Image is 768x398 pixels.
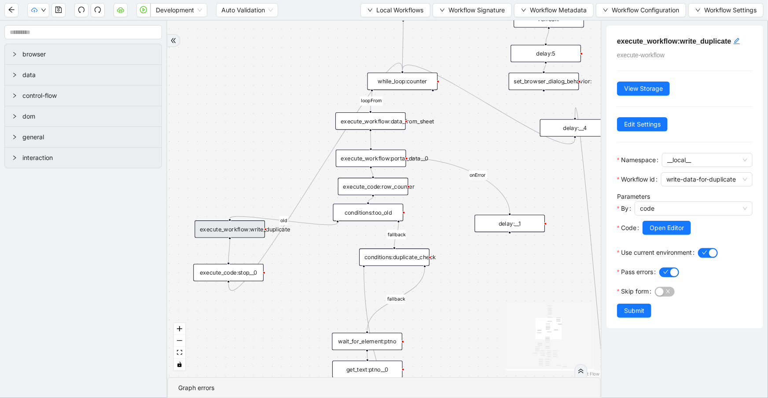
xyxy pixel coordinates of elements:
div: conditions:duplicate_check [359,249,430,266]
span: By [621,204,628,213]
span: Workflow id [621,175,655,184]
g: Edge from conditions:duplicate_check to wait_for_element:ptno [367,268,425,331]
span: edit [733,37,740,45]
button: zoom in [174,323,185,335]
span: right [12,72,17,78]
span: Workflow Configuration [612,5,679,15]
span: code [640,202,747,215]
g: Edge from conditions:too_old to execute_workflow:write_duplicate [230,216,338,225]
span: down [603,7,608,13]
button: cloud-uploaddown [27,3,49,17]
g: Edge from delay:5 to set_browser_dialog_behavior: [544,64,546,71]
span: down [521,7,526,13]
span: Workflow Signature [448,5,505,15]
div: get_text:ptno__0 [332,361,403,378]
button: Submit [617,304,651,318]
span: right [12,52,17,57]
span: down [695,7,701,13]
span: Pass errors [621,267,653,277]
div: conditions:too_old [333,204,404,221]
span: plus-circle [427,97,439,109]
button: Edit Settings [617,117,668,131]
button: arrow-left [4,3,18,17]
div: delay:5 [511,45,581,62]
div: refresh: [514,10,584,27]
button: toggle interactivity [174,359,185,371]
g: Edge from conditions:too_old to conditions:duplicate_check [387,223,406,246]
button: undo [74,3,88,17]
span: Namespace [621,155,656,165]
div: execute_code:row_counter [338,178,408,195]
span: double-right [578,368,584,374]
span: general [22,132,154,142]
button: downWorkflow Signature [433,3,512,17]
g: Edge from wait_for_element:ptno to get_text:ptno__0 [367,352,367,359]
button: downWorkflow Metadata [514,3,594,17]
span: Workflow Metadata [530,5,587,15]
span: cloud-upload [31,7,37,13]
div: wait_for_element:ptno [332,333,402,350]
div: Graph errors [178,383,590,393]
g: Edge from execute_workflow:portal_data__0 to execute_code:row_counter [371,168,373,176]
g: Edge from refresh: to delay:5 [546,29,549,43]
div: execute_workflow:write_duplicate [195,220,265,238]
button: downLocal Workflows [360,3,430,17]
div: execute_code:stop__0 [193,264,264,281]
span: execute-workflow [617,52,665,59]
div: delay:__4 [540,119,610,137]
span: Use current environment [621,248,692,257]
span: plus-circle [504,239,516,251]
span: Code [621,223,636,233]
div: delay:__1 [475,215,545,232]
g: Edge from execute_code:stop__0 to while_loop:counter [228,63,402,290]
div: execute_workflow:data_from_sheet [335,112,406,130]
span: right [12,114,17,119]
div: set_browser_dialog_behavior: [509,73,579,90]
g: Edge from while_loop:counter to execute_workflow:data_from_sheet [360,92,383,111]
span: arrow-left [8,6,15,13]
span: right [12,93,17,98]
span: browser [22,49,154,59]
button: cloud-server [114,3,128,17]
span: down [440,7,445,13]
span: down [367,7,373,13]
div: execute_workflow:portal_data__0 [336,149,406,167]
span: right [12,155,17,160]
span: cloud-server [117,6,124,13]
span: data [22,70,154,80]
span: plus-circle [538,97,550,109]
span: control-flow [22,91,154,100]
span: right [12,134,17,140]
button: redo [91,3,105,17]
div: control-flow [5,86,162,106]
div: while_loop:counterplus-circle [367,73,438,90]
span: __local__ [667,153,747,167]
div: interaction [5,148,162,168]
g: Edge from delay:__4 to while_loop:counter [403,65,575,144]
h5: execute_workflow:write_duplicate [617,36,753,47]
div: general [5,127,162,147]
button: save [51,3,66,17]
span: interaction [22,153,154,163]
div: delay:__1plus-circle [475,215,545,232]
button: fit view [174,347,185,359]
g: Edge from execute_code:row_count to while_loop:counter [403,22,404,71]
span: dom [22,112,154,121]
div: dom [5,106,162,126]
span: play-circle [140,6,147,13]
span: Skip form [621,286,649,296]
span: double-right [170,37,176,44]
div: data [5,65,162,85]
span: Open Editor [650,223,684,233]
button: downWorkflow Settings [688,3,764,17]
span: down [41,7,46,13]
span: Development [156,4,202,17]
button: Open Editor [643,221,691,235]
div: set_browser_dialog_behavior:plus-circle [509,73,579,90]
span: write-data-for-duplicate [666,173,747,186]
g: Edge from execute_workflow:write_duplicate to execute_code:stop__0 [228,239,230,262]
